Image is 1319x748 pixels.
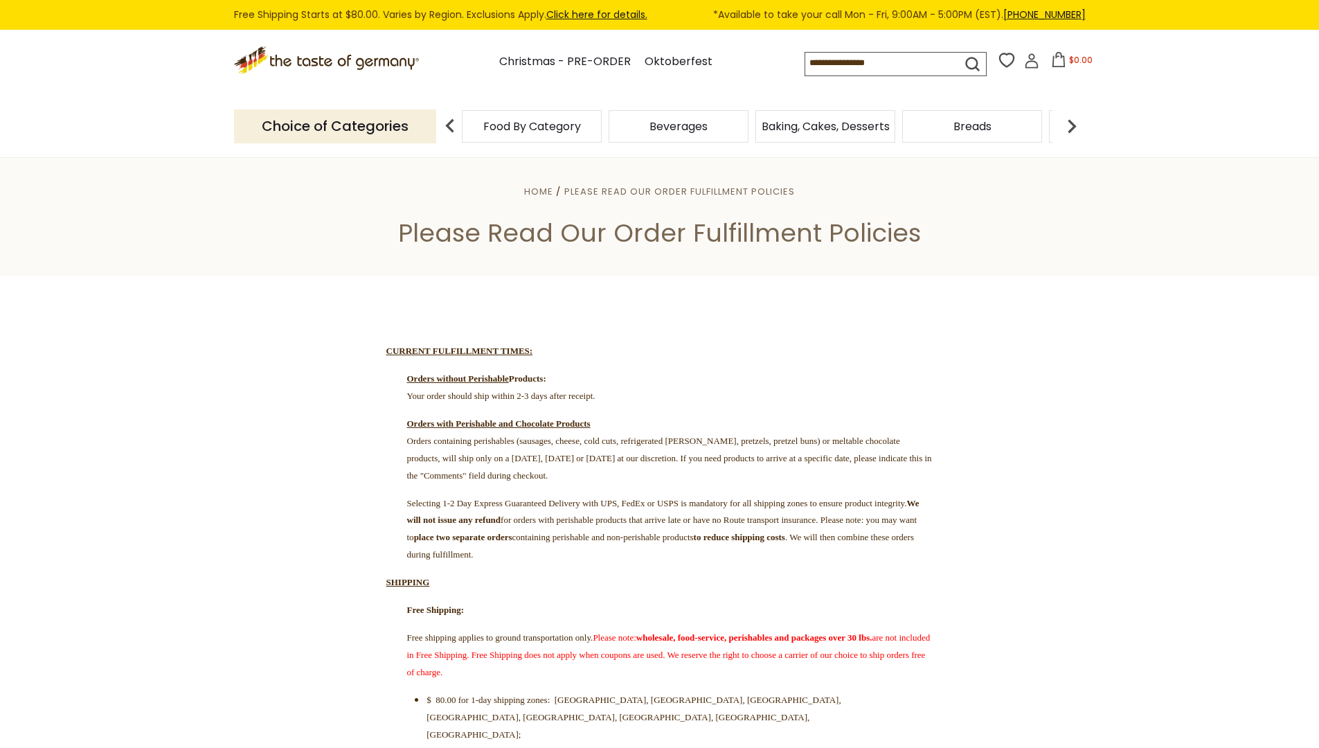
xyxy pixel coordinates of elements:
[564,185,795,198] a: Please Read Our Order Fulfillment Policies
[427,695,841,740] span: $ 80.00 for 1-day shipping zones: [GEOGRAPHIC_DATA], [GEOGRAPHIC_DATA], [GEOGRAPHIC_DATA], [GEOGR...
[1042,52,1101,73] button: $0.00
[407,391,595,401] span: Your order should ship within 2-3 days after receipt.
[407,498,919,560] span: Selecting 1-2 Day Express Guaranteed Delivery with UPS, FedEx or USPS is mandatory for all shippi...
[234,7,1086,23] div: Free Shipping Starts at $80.00. Varies by Region. Exclusions Apply.
[436,112,464,140] img: previous arrow
[407,632,931,677] span: Free shipping applies to ground transportation only.
[386,577,430,587] strong: SHIPPING
[407,605,464,615] span: Free Shipping:
[762,121,890,132] a: Baking, Cakes, Desserts
[713,7,1086,23] span: *Available to take your call Mon - Fri, 9:00AM - 5:00PM (EST).
[1003,8,1086,21] a: [PHONE_NUMBER]
[524,185,553,198] a: Home
[694,532,785,542] strong: to reduce shipping costs
[407,498,919,526] strong: We will not issue any refund
[43,217,1276,249] h1: Please Read Our Order Fulfillment Policies
[953,121,992,132] a: Breads
[407,436,932,481] span: Orders containing perishables (sausages, cheese, cold cuts, refrigerated [PERSON_NAME], pretzels,...
[645,53,712,71] a: Oktoberfest
[386,346,533,356] strong: CURRENT FULFILLMENT TIMES:
[499,53,631,71] a: Christmas - PRE-ORDER
[234,109,436,143] p: Choice of Categories
[414,532,512,542] strong: place two separate orders
[546,8,647,21] a: Click here for details.
[509,373,546,384] strong: Products:
[407,498,919,560] span: for orders with perishable products that arrive late or have no Route transport insurance. Please...
[407,418,591,429] span: Orders with Perishable and Chocolate Products
[483,121,581,132] a: Food By Category
[649,121,708,132] a: Beverages
[407,373,509,384] strong: Orders without Perishable
[1069,54,1093,66] span: $0.00
[636,632,872,643] strong: wholesale, food-service, perishables and packages over 30 lbs.
[407,632,931,677] span: Please note: are not included in Free Shipping. Free Shipping does not apply when coupons are use...
[1058,112,1086,140] img: next arrow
